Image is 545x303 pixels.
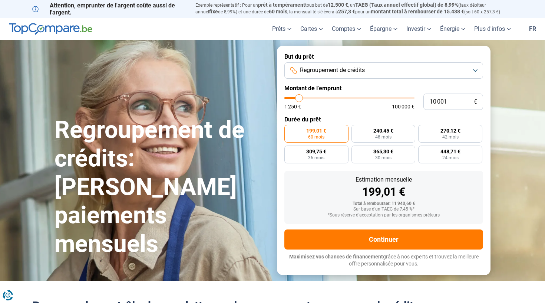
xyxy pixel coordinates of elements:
div: *Sous réserve d'acceptation par les organismes prêteurs [290,213,477,218]
a: Comptes [327,18,366,40]
label: But du prêt [284,53,483,60]
span: 448,71 € [440,149,460,154]
span: 36 mois [308,156,324,160]
span: prêt à tempérament [258,2,305,8]
span: 365,30 € [373,149,393,154]
span: Maximisez vos chances de financement [289,254,383,260]
span: 48 mois [375,135,392,139]
span: 24 mois [442,156,459,160]
span: 60 mois [308,135,324,139]
img: TopCompare [9,23,92,35]
label: Durée du prêt [284,116,483,123]
span: 42 mois [442,135,459,139]
span: 270,12 € [440,128,460,133]
a: Épargne [366,18,402,40]
span: TAEG (Taux annuel effectif global) de 8,99% [355,2,458,8]
h1: Regroupement de crédits: [PERSON_NAME] paiements mensuels [54,116,268,258]
span: 60 mois [269,9,287,14]
a: fr [525,18,541,40]
p: grâce à nos experts et trouvez la meilleure offre personnalisée pour vous. [284,253,483,268]
div: Estimation mensuelle [290,177,477,183]
span: fixe [209,9,218,14]
div: Total à rembourser: 11 940,60 € [290,201,477,206]
span: Regroupement de crédits [300,66,365,74]
p: Attention, emprunter de l'argent coûte aussi de l'argent. [32,2,186,16]
span: € [474,99,477,105]
button: Regroupement de crédits [284,62,483,79]
span: montant total à rembourser de 15.438 € [371,9,464,14]
span: 1 250 € [284,104,301,109]
a: Énergie [436,18,470,40]
span: 30 mois [375,156,392,160]
span: 199,01 € [306,128,326,133]
div: Sur base d'un TAEG de 7,45 %* [290,207,477,212]
a: Cartes [296,18,327,40]
div: 199,01 € [290,186,477,198]
button: Continuer [284,229,483,250]
span: 257,3 € [338,9,355,14]
span: 100 000 € [392,104,414,109]
a: Investir [402,18,436,40]
span: 12.500 € [328,2,348,8]
label: Montant de l'emprunt [284,85,483,92]
span: 240,45 € [373,128,393,133]
a: Plus d'infos [470,18,515,40]
span: 309,75 € [306,149,326,154]
p: Exemple représentatif : Pour un tous but de , un (taux débiteur annuel de 8,99%) et une durée de ... [195,2,513,15]
a: Prêts [268,18,296,40]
